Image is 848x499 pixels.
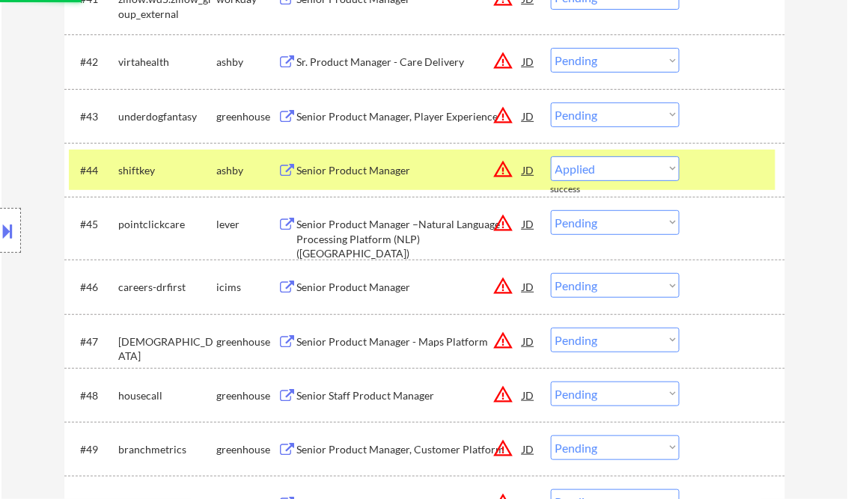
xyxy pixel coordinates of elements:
[493,212,514,233] button: warning_amber
[522,273,537,300] div: JD
[493,330,514,351] button: warning_amber
[119,442,217,457] div: branchmetrics
[493,105,514,126] button: warning_amber
[493,50,514,71] button: warning_amber
[522,102,537,129] div: JD
[217,55,278,70] div: ashby
[522,210,537,237] div: JD
[297,109,523,124] div: Senior Product Manager, Player Experience
[522,382,537,408] div: JD
[522,156,537,183] div: JD
[493,275,514,296] button: warning_amber
[493,384,514,405] button: warning_amber
[493,438,514,459] button: warning_amber
[297,442,523,457] div: Senior Product Manager, Customer Platform
[217,442,278,457] div: greenhouse
[522,48,537,75] div: JD
[81,55,107,70] div: #42
[297,388,523,403] div: Senior Staff Product Manager
[81,442,107,457] div: #49
[522,328,537,355] div: JD
[522,435,537,462] div: JD
[297,217,523,261] div: Senior Product Manager –Natural Language Processing Platform (NLP) ([GEOGRAPHIC_DATA])
[551,183,611,196] div: success
[493,159,514,180] button: warning_amber
[297,55,523,70] div: Sr. Product Manager - Care Delivery
[119,55,217,70] div: virtahealth
[217,388,278,403] div: greenhouse
[297,280,523,295] div: Senior Product Manager
[81,388,107,403] div: #48
[297,334,523,349] div: Senior Product Manager - Maps Platform
[119,388,217,403] div: housecall
[297,163,523,178] div: Senior Product Manager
